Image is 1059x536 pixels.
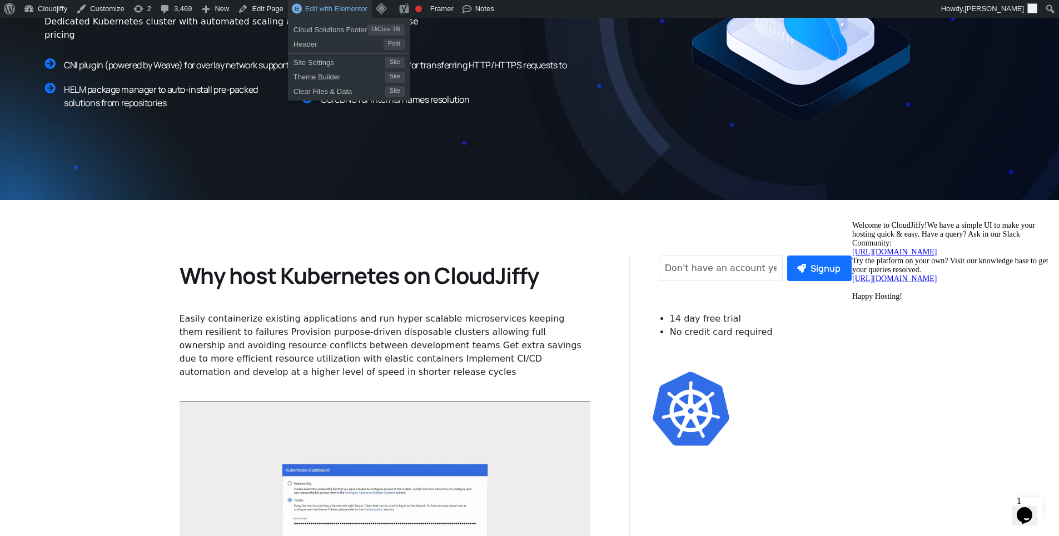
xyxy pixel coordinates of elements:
[294,68,385,83] span: Theme Builder
[385,57,405,68] span: Site
[288,54,410,68] a: Site SettingsSite
[288,36,410,50] a: HeaderPost
[305,4,367,13] span: Edit with Elementor
[385,72,405,83] span: Site
[670,312,863,325] li: 14 day free trial
[384,39,405,50] span: Post
[64,59,289,71] span: CNI plugin (powered by Weave) for overlay network support
[4,4,205,84] div: Welcome to CloudJiffy!We have a simple UI to make your hosting quick & easy. Have a query? Ask in...
[659,256,783,281] input: Don't have an account yet?
[294,36,384,50] span: Header
[4,4,201,84] span: Welcome to CloudJiffy!We have a simple UI to make your hosting quick & easy. Have a query? Ask in...
[288,83,410,97] a: Clear Files & DataSite
[321,59,566,84] span: Traefik ingress control for transferring HTTP/HTTPS requests to services
[848,217,1048,486] iframe: chat widget
[294,21,367,36] span: Cloud Solutions Footer
[4,31,89,39] a: [URL][DOMAIN_NAME]
[288,68,410,83] a: Theme BuilderSite
[652,370,730,448] img: kubernetes_Image.png
[44,15,434,42] div: Dedicated Kubernetes cluster with automated scaling and cost efficient pay-per-use pricing
[294,54,385,68] span: Site Settings
[964,4,1024,13] span: [PERSON_NAME]
[1012,492,1048,525] iframe: chat widget
[367,24,405,36] span: UiCore TB
[64,83,258,109] span: HELM package manager to auto-install pre-packed solutions from repositories
[180,312,590,379] div: Easily containerize existing applications and run hyper scalable microservices keeping them resil...
[288,21,410,36] a: Cloud Solutions FooterUiCore TB
[415,6,422,12] div: Focus keyphrase not set
[294,83,385,97] span: Clear Files & Data
[180,261,590,290] h2: Why host Kubernetes on CloudJiffy
[670,325,863,339] li: No credit card required
[385,86,405,97] span: Site
[787,256,852,281] button: Signup
[4,58,89,66] a: [URL][DOMAIN_NAME]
